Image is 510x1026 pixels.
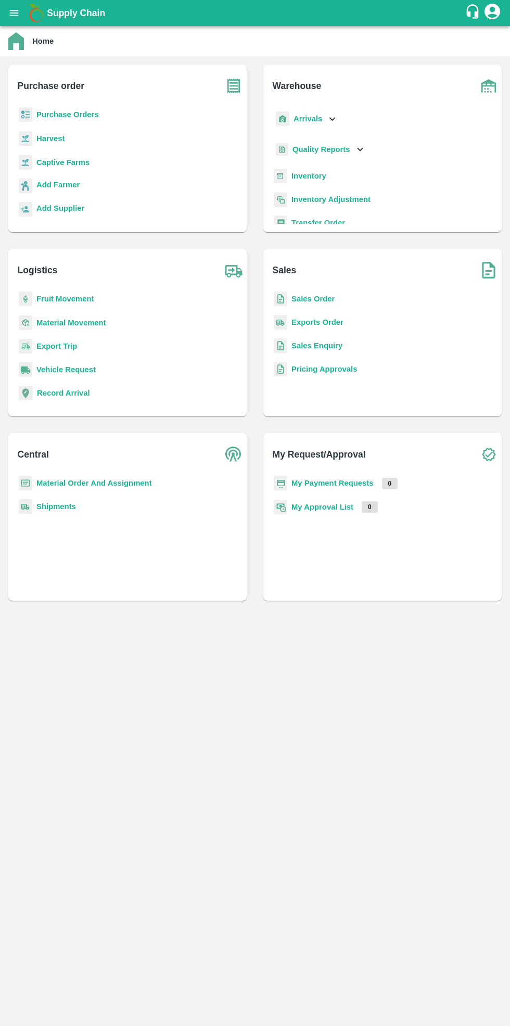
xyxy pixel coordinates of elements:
a: My Payment Requests [291,479,374,487]
img: material [19,315,32,331]
a: Material Order And Assignment [36,479,152,487]
div: Quality Reports [274,139,366,160]
a: My Approval List [291,503,353,511]
div: customer-support [465,4,483,22]
img: warehouse [476,73,502,99]
b: Central [18,447,49,462]
b: My Request/Approval [273,447,366,462]
img: supplier [19,202,32,217]
a: Sales Order [291,295,335,303]
a: Transfer Order [291,219,345,227]
img: sales [274,338,287,353]
img: delivery [19,339,32,354]
img: soSales [476,257,502,283]
b: Purchase order [18,79,84,93]
b: Logistics [18,263,58,277]
img: check [476,441,502,467]
img: whInventory [274,169,287,184]
img: vehicle [19,362,32,377]
a: Captive Farms [36,158,90,167]
img: harvest [19,131,32,146]
a: Export Trip [36,342,77,350]
b: Supply Chain [47,8,105,18]
p: 0 [362,501,378,513]
img: purchase [221,73,247,99]
b: Sales [273,263,297,277]
a: Purchase Orders [36,110,99,119]
img: sales [274,292,287,307]
img: logo [26,3,47,23]
img: centralMaterial [19,476,32,491]
b: Add Supplier [36,204,84,212]
a: Record Arrival [37,389,90,397]
img: approval [274,499,287,515]
a: Inventory [291,172,326,180]
img: whArrival [276,111,289,126]
a: Inventory Adjustment [291,195,371,204]
img: harvest [19,155,32,170]
div: Arrivals [274,107,338,131]
img: truck [221,257,247,283]
img: recordArrival [19,386,33,400]
a: Add Supplier [36,202,84,217]
img: qualityReport [276,143,288,156]
img: shipments [19,499,32,514]
img: shipments [274,315,287,330]
img: central [221,441,247,467]
a: Sales Enquiry [291,341,342,350]
b: Arrivals [294,115,322,123]
a: Vehicle Request [36,365,96,374]
p: 0 [382,478,398,489]
img: whTransfer [274,216,287,231]
img: home [8,32,24,50]
a: Pricing Approvals [291,365,357,373]
img: reciept [19,107,32,122]
a: Add Farmer [36,179,80,193]
img: sales [274,362,287,377]
b: Quality Reports [292,145,350,154]
img: payment [274,476,287,491]
a: Material Movement [36,319,106,327]
a: Fruit Movement [36,295,94,303]
div: account of current user [483,2,502,24]
a: Supply Chain [47,6,465,20]
button: open drawer [2,1,26,25]
img: farmer [19,179,32,194]
b: Warehouse [273,79,322,93]
a: Harvest [36,134,65,143]
a: Shipments [36,502,76,511]
img: fruit [19,292,32,307]
img: inventory [274,192,287,207]
b: Home [32,37,54,45]
a: Exports Order [291,318,343,326]
b: Add Farmer [36,181,80,189]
